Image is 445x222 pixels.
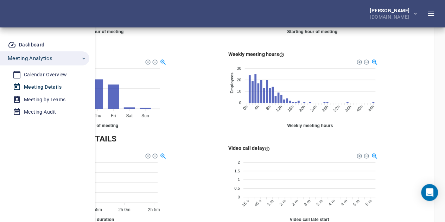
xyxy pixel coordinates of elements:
[234,169,240,173] tspan: 1.5
[315,198,323,207] tspan: 3 m
[94,113,101,118] tspan: Thu
[421,184,438,201] div: Open Intercom Messenger
[298,104,306,112] tspan: 20h
[363,153,368,158] div: Zoom Out
[291,198,299,207] tspan: 2 m
[371,152,377,158] div: Selection Zoom
[75,217,114,222] text: Video call duration
[290,217,329,222] text: Video call late start
[229,72,234,93] text: Employees
[160,58,166,64] div: Selection Zoom
[422,5,439,22] button: Toggle Sidebar
[332,104,341,112] tspan: 32h
[148,207,160,212] tspan: 2h 5m
[228,51,284,58] div: Here you see how many meeting hours your employees have on weekly basis.
[152,153,157,158] div: Zoom Out
[286,104,294,112] tspan: 16h
[287,29,337,34] text: Starting hour of meeting
[242,104,249,111] tspan: 0h
[111,113,116,118] tspan: Fri
[275,104,283,112] tspan: 12h
[74,29,124,34] text: Starting hour of meeting
[145,153,150,158] div: Zoom In
[239,101,241,105] tspan: 0
[356,59,361,64] div: Zoom In
[320,104,329,112] tspan: 28h
[370,13,412,19] div: [DOMAIN_NAME]
[237,195,240,199] tspan: 0
[118,207,130,212] tspan: 2h 0m
[352,198,360,207] tspan: 5 m
[253,104,260,111] tspan: 4h
[358,6,422,21] button: [PERSON_NAME][DOMAIN_NAME]
[253,198,262,207] tspan: 45 s
[237,177,240,182] tspan: 1
[363,59,368,64] div: Zoom Out
[126,113,133,118] tspan: Sat
[265,104,272,111] tspan: 8h
[24,70,67,79] div: Calendar Overview
[234,186,240,190] tspan: 0.5
[24,83,62,91] div: Meeting Details
[228,145,269,152] div: Here you see how many meetings you organize per how late the participants join the call (15 secon...
[237,160,240,164] tspan: 2
[24,108,56,116] div: Meeting Audit
[303,198,311,207] tspan: 3 m
[327,198,336,207] tspan: 4 m
[141,113,149,118] tspan: Sun
[8,54,52,63] span: Meeting Analytics
[77,123,118,128] text: Weekday of meeting
[278,198,287,207] tspan: 2 m
[24,95,65,104] div: Meeting by Teams
[367,104,375,112] tspan: 44h
[309,104,318,112] tspan: 24h
[371,58,377,64] div: Selection Zoom
[370,8,412,13] div: [PERSON_NAME]
[364,198,373,207] tspan: 5 m
[160,152,166,158] div: Selection Zoom
[236,77,241,82] tspan: 20
[236,89,241,93] tspan: 10
[241,198,250,208] tspan: 15 s
[266,198,274,207] tspan: 1 m
[145,59,150,64] div: Zoom In
[236,66,241,70] tspan: 30
[339,198,348,207] tspan: 4 m
[152,59,157,64] div: Zoom Out
[88,207,102,212] tspan: 1h 55m
[355,104,363,112] tspan: 40h
[287,123,333,128] text: Weekly meeting hours
[19,40,45,49] div: Dashboard
[356,153,361,158] div: Zoom In
[344,104,352,112] tspan: 36h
